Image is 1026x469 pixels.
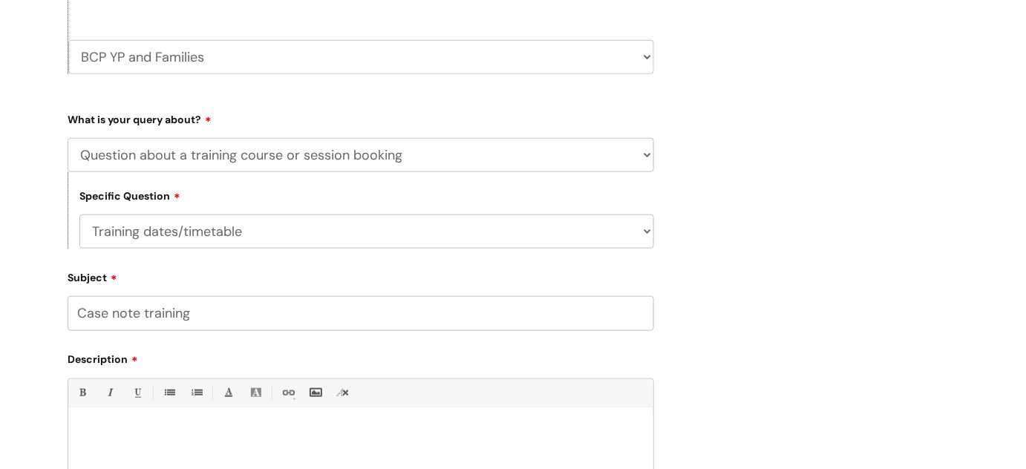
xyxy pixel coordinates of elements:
a: Bold (Ctrl-B) [73,384,91,402]
a: Font Color [219,384,238,402]
label: Specific Question [79,188,180,203]
a: Underline(Ctrl-U) [128,384,146,402]
label: What is your query about? [68,108,654,126]
a: Link [278,384,297,402]
label: Subject [68,266,654,284]
a: Back Color [246,384,265,402]
a: 1. Ordered List (Ctrl-Shift-8) [187,384,206,402]
a: Insert Image... [306,384,324,402]
a: Remove formatting (Ctrl-\) [333,384,352,402]
a: Italic (Ctrl-I) [100,384,119,402]
a: • Unordered List (Ctrl-Shift-7) [160,384,178,402]
label: Description [68,348,654,366]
